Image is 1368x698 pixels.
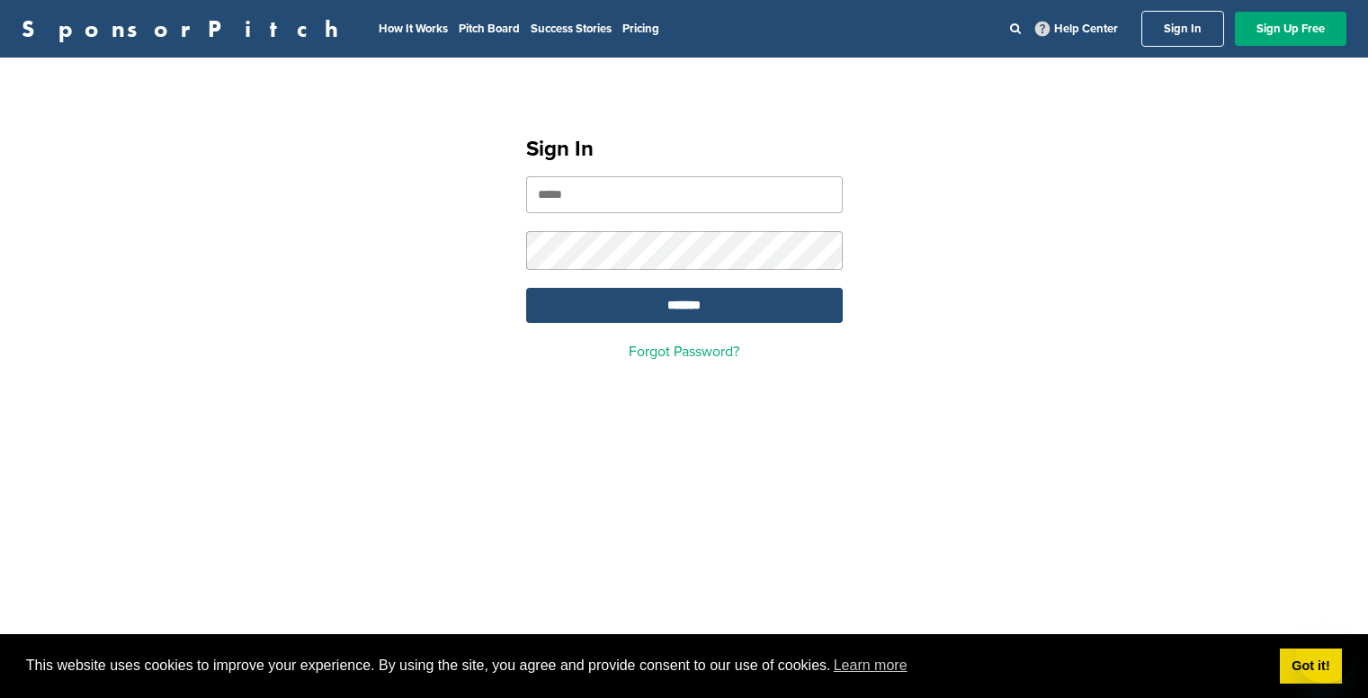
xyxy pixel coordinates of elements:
a: How It Works [379,22,448,36]
span: This website uses cookies to improve your experience. By using the site, you agree and provide co... [26,652,1265,679]
a: Sign In [1141,11,1224,47]
a: Success Stories [531,22,612,36]
a: learn more about cookies [831,652,910,679]
a: Help Center [1032,18,1122,40]
a: dismiss cookie message [1280,649,1342,685]
a: Sign Up Free [1235,12,1346,46]
h1: Sign In [526,133,843,166]
a: Pitch Board [459,22,520,36]
a: SponsorPitch [22,17,350,40]
a: Pricing [622,22,659,36]
a: Forgot Password? [629,343,739,361]
iframe: Botão para abrir a janela de mensagens [1296,626,1354,684]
